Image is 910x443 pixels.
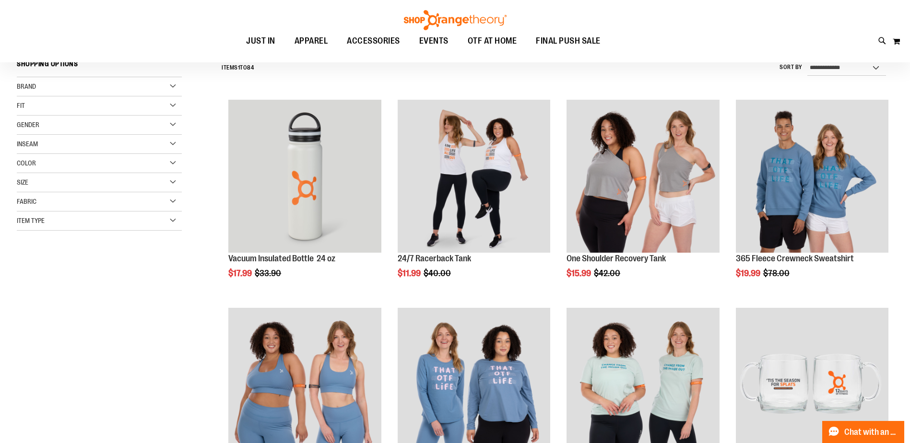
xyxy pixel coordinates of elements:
[424,268,452,278] span: $40.00
[419,30,449,52] span: EVENTS
[295,30,328,52] span: APPAREL
[562,95,724,302] div: product
[736,100,888,254] a: 365 Fleece Crewneck Sweatshirt
[17,198,36,205] span: Fabric
[780,63,803,71] label: Sort By
[410,30,458,52] a: EVENTS
[763,268,791,278] span: $78.00
[736,254,854,263] a: 365 Fleece Crewneck Sweatshirt
[255,268,283,278] span: $33.90
[731,95,893,302] div: product
[526,30,610,52] a: FINAL PUSH SALE
[228,100,381,254] a: Vacuum Insulated Bottle 24 oz
[17,102,25,109] span: Fit
[458,30,527,52] a: OTF AT HOME
[398,100,550,252] img: 24/7 Racerback Tank
[567,254,666,263] a: One Shoulder Recovery Tank
[222,60,254,75] h2: Items to
[17,56,182,77] strong: Shopping Options
[347,30,400,52] span: ACCESSORIES
[337,30,410,52] a: ACCESSORIES
[17,82,36,90] span: Brand
[17,121,39,128] span: Gender
[224,95,386,302] div: product
[736,100,888,252] img: 365 Fleece Crewneck Sweatshirt
[594,268,622,278] span: $42.00
[228,100,381,252] img: Vacuum Insulated Bottle 24 oz
[398,254,471,263] a: 24/7 Racerback Tank
[246,30,275,52] span: JUST IN
[402,10,508,30] img: Shop Orangetheory
[567,100,719,254] a: Main view of One Shoulder Recovery Tank
[567,100,719,252] img: Main view of One Shoulder Recovery Tank
[398,100,550,254] a: 24/7 Racerback Tank
[567,268,592,278] span: $15.99
[285,30,338,52] a: APPAREL
[468,30,517,52] span: OTF AT HOME
[236,30,285,52] a: JUST IN
[822,421,905,443] button: Chat with an Expert
[228,254,335,263] a: Vacuum Insulated Bottle 24 oz
[238,64,240,71] span: 1
[228,268,253,278] span: $17.99
[536,30,601,52] span: FINAL PUSH SALE
[17,178,28,186] span: Size
[398,268,422,278] span: $11.99
[17,217,45,224] span: Item Type
[736,268,762,278] span: $19.99
[393,95,555,302] div: product
[247,64,254,71] span: 84
[17,140,38,148] span: Inseam
[844,428,898,437] span: Chat with an Expert
[17,159,36,167] span: Color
